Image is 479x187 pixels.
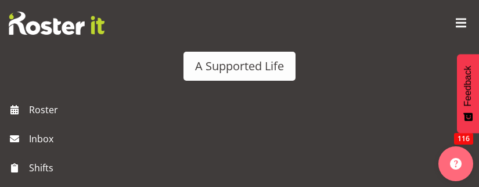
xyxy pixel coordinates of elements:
button: Feedback - Show survey [457,54,479,133]
span: Shifts [29,159,456,177]
span: Feedback [463,66,473,106]
img: Rosterit website logo [9,12,105,35]
span: 116 [454,133,473,145]
span: Inbox [29,130,454,148]
img: help-xxl-2.png [450,158,462,170]
span: Roster [29,101,473,118]
div: A Supported Life [195,57,284,75]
